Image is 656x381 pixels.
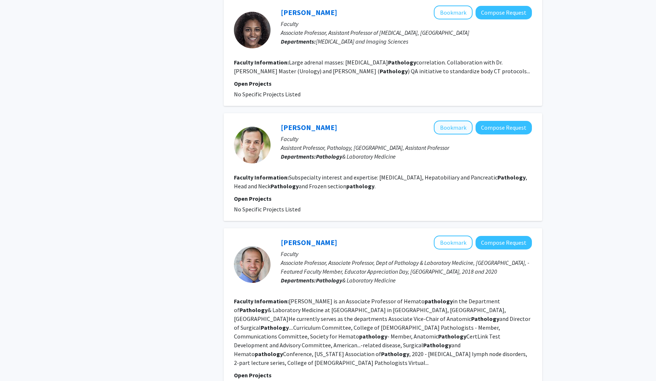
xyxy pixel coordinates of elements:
b: Pathology [271,182,299,190]
iframe: Chat [5,348,31,376]
p: Open Projects [234,79,532,88]
p: Open Projects [234,194,532,203]
p: Faculty [281,249,532,258]
p: Open Projects [234,371,532,380]
fg-read-more: Subspecialty interest and expertise: [MEDICAL_DATA], Hepatobiliary and Pancreatic , Head and Neck... [234,174,527,190]
span: [MEDICAL_DATA] and Imaging Sciences [316,38,408,45]
button: Add Zaid Mahdi to Bookmarks [434,121,473,134]
b: Pathology [261,324,289,331]
b: Departments: [281,38,316,45]
p: Faculty [281,19,532,28]
b: Pathology [497,174,526,181]
b: Pathology [380,67,408,75]
b: Pathology [423,341,451,349]
span: No Specific Projects Listed [234,206,301,213]
b: Pathology [381,350,409,358]
b: pathology [255,350,283,358]
p: Faculty [281,134,532,143]
b: Pathology [316,153,342,160]
p: Associate Professor, Assistant Professor of [MEDICAL_DATA], [GEOGRAPHIC_DATA] [281,28,532,37]
b: Pathology [388,59,416,66]
button: Add Aarti Sekhar to Bookmarks [434,5,473,19]
a: [PERSON_NAME] [281,123,337,132]
b: Departments: [281,277,316,284]
p: Assistant Professor, Pathology, [GEOGRAPHIC_DATA], Assistant Professor [281,143,532,152]
span: & Laboratory Medicine [316,153,396,160]
button: Compose Request to Aarti Sekhar [476,6,532,19]
button: Compose Request to Zaid Mahdi [476,121,532,134]
span: & Laboratory Medicine [316,277,396,284]
p: Associate Professor, Associate Professor, Dept of Pathology & Laboratory Medicine, [GEOGRAPHIC_DA... [281,258,532,276]
b: Pathology [239,306,268,314]
a: [PERSON_NAME] [281,8,337,17]
b: pathology [346,182,374,190]
b: Faculty Information: [234,59,289,66]
fg-read-more: [PERSON_NAME] is an Associate Professor of Hemato in the Department of & Laboratory Medicine at [... [234,297,530,366]
a: [PERSON_NAME] [281,238,337,247]
button: Compose Request to Kyle Bradley [476,236,532,249]
b: pathology [425,297,453,305]
fg-read-more: Large adrenal masses: [MEDICAL_DATA] correlation. Collaboration with Dr. [PERSON_NAME] Master (Ur... [234,59,530,75]
b: Faculty Information: [234,297,289,305]
b: Faculty Information: [234,174,289,181]
span: No Specific Projects Listed [234,90,301,98]
b: pathology [359,333,387,340]
b: Pathology [316,277,342,284]
b: Pathology [438,333,466,340]
b: Pathology [471,315,499,322]
b: Departments: [281,153,316,160]
button: Add Kyle Bradley to Bookmarks [434,236,473,249]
